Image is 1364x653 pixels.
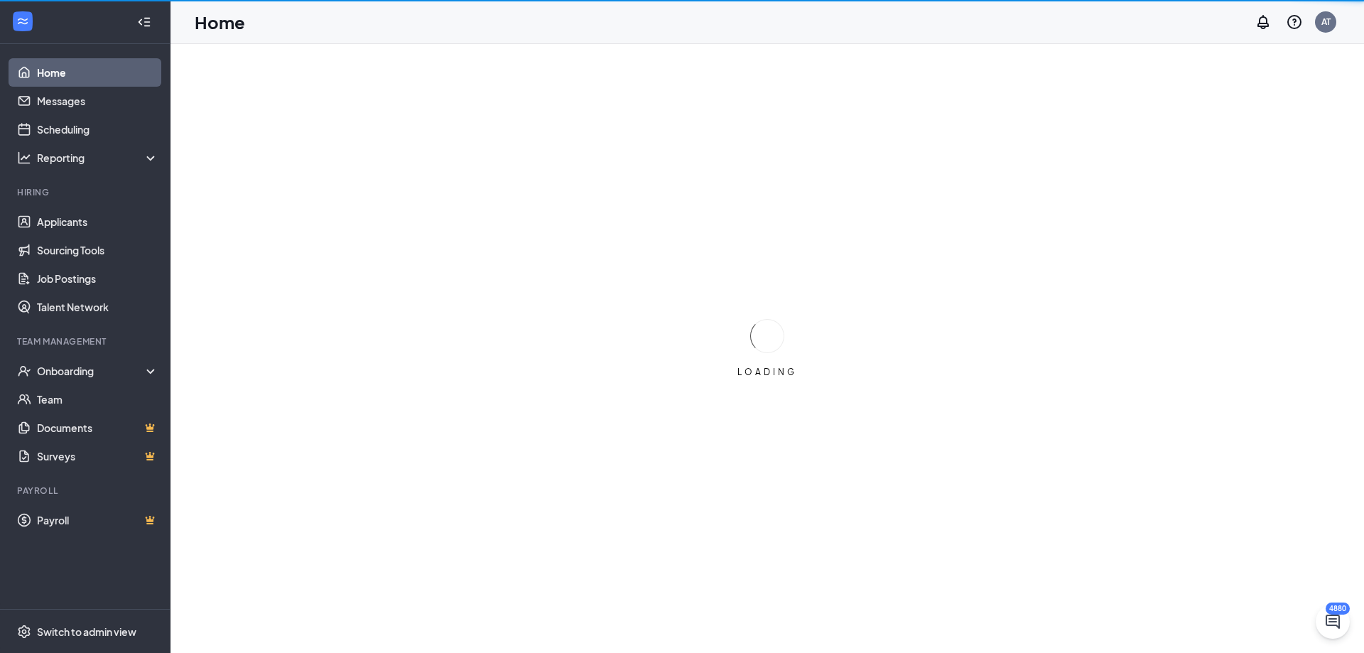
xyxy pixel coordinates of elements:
div: LOADING [732,366,803,378]
div: Team Management [17,335,156,347]
svg: ChatActive [1324,613,1341,630]
a: Job Postings [37,264,158,293]
div: Hiring [17,186,156,198]
a: SurveysCrown [37,442,158,470]
a: Scheduling [37,115,158,144]
svg: QuestionInfo [1286,14,1303,31]
a: Team [37,385,158,414]
div: Reporting [37,151,159,165]
div: Onboarding [37,364,146,378]
div: Payroll [17,485,156,497]
a: Sourcing Tools [37,236,158,264]
a: Home [37,58,158,87]
div: 4880 [1326,603,1350,615]
svg: UserCheck [17,364,31,378]
svg: Settings [17,625,31,639]
div: Switch to admin view [37,625,136,639]
a: Messages [37,87,158,115]
svg: Analysis [17,151,31,165]
svg: Collapse [137,15,151,29]
a: PayrollCrown [37,506,158,534]
a: Talent Network [37,293,158,321]
a: DocumentsCrown [37,414,158,442]
svg: WorkstreamLogo [16,14,30,28]
svg: Notifications [1255,14,1272,31]
a: Applicants [37,207,158,236]
button: ChatActive [1316,605,1350,639]
div: AT [1321,16,1331,28]
h1: Home [195,10,245,34]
